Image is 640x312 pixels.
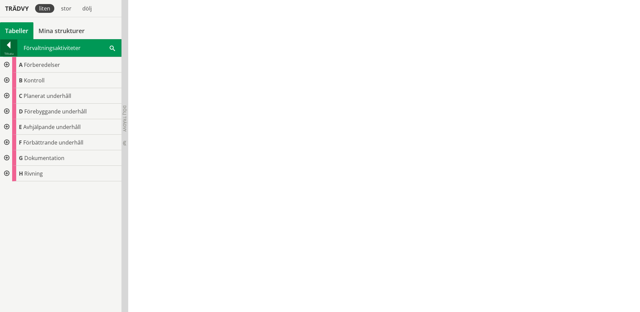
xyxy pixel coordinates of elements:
span: Kontroll [24,77,45,84]
div: Tillbaka [0,51,17,56]
div: stor [57,4,76,13]
span: Dokumentation [24,154,64,162]
div: liten [35,4,54,13]
span: Förebyggande underhåll [24,108,87,115]
span: Rivning [24,170,43,177]
span: Sök i tabellen [110,44,115,51]
span: A [19,61,23,69]
a: Mina strukturer [33,22,90,39]
span: Förberedelser [24,61,60,69]
span: E [19,123,22,131]
span: H [19,170,23,177]
span: Dölj trädvy [122,105,128,132]
span: D [19,108,23,115]
span: Planerat underhåll [24,92,71,100]
span: G [19,154,23,162]
span: Förbättrande underhåll [23,139,83,146]
div: Trädvy [1,5,32,12]
div: Förvaltningsaktiviteter [18,40,121,56]
span: F [19,139,22,146]
span: C [19,92,22,100]
div: dölj [78,4,96,13]
span: B [19,77,23,84]
span: Avhjälpande underhåll [23,123,81,131]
